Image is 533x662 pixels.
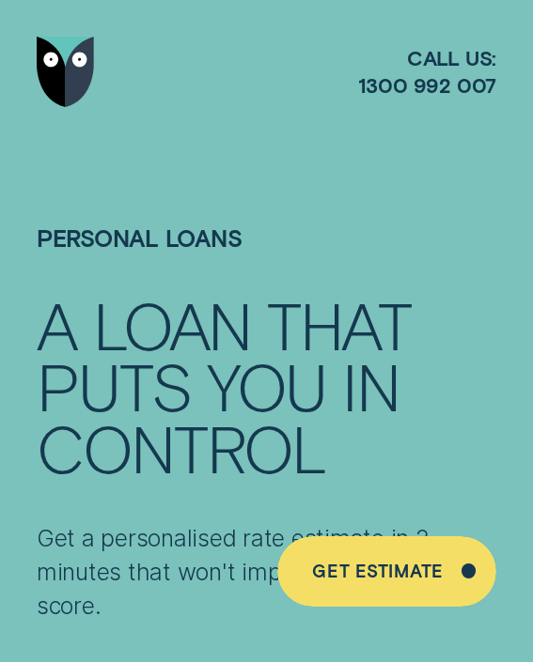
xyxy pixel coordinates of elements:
div: LOAN [93,294,252,355]
img: Wisr [37,37,95,107]
div: IN [342,355,400,416]
a: Get Estimate [277,536,496,607]
span: Call us: [358,44,496,71]
div: THAT [267,294,411,355]
div: A [37,294,77,355]
div: CONTROL [37,417,326,478]
p: Get a personalised rate estimate in 2 minutes that won't impact your credit score. [37,522,459,623]
span: 1300 992 007 [358,71,496,99]
div: YOU [207,355,326,416]
h1: Personal Loans [37,223,496,294]
h4: A LOAN THAT PUTS YOU IN CONTROL [37,294,496,478]
a: Call us:1300 992 007 [358,44,496,100]
div: PUTS [37,355,192,416]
